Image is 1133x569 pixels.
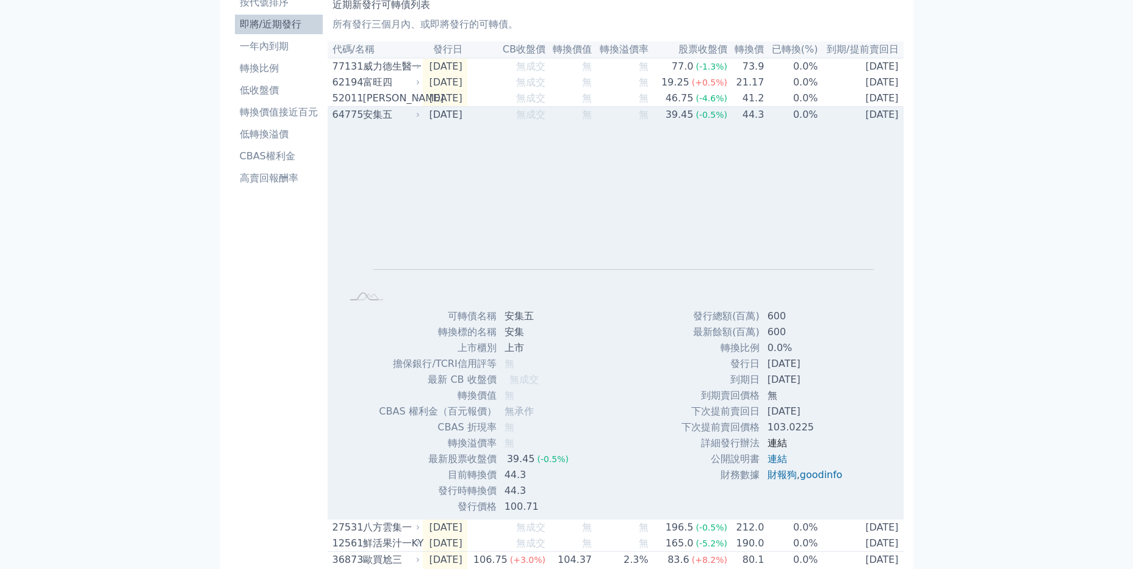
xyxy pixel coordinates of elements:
[696,110,727,120] span: (-0.5%)
[378,324,497,340] td: 轉換標的名稱
[764,107,818,123] td: 0.0%
[760,404,852,419] td: [DATE]
[235,149,323,164] li: CBAS權利金
[819,74,904,90] td: [DATE]
[516,60,545,72] span: 無成交
[516,521,545,533] span: 無成交
[378,372,497,388] td: 最新 CB 收盤價
[819,42,904,58] th: 到期/提前賣回日
[333,520,360,535] div: 27531
[235,103,323,122] a: 轉換價值接近百元
[764,58,818,74] td: 0.0%
[696,62,727,71] span: (-1.3%)
[363,553,418,567] div: 歐買尬三
[663,536,696,551] div: 165.0
[728,42,764,58] th: 轉換價
[235,147,323,166] a: CBAS權利金
[681,308,760,324] td: 發行總額(百萬)
[423,58,467,74] td: [DATE]
[378,419,497,435] td: CBAS 折現率
[378,499,497,515] td: 發行價格
[378,356,497,372] td: 擔保銀行/TCRI信用評等
[764,90,818,107] td: 0.0%
[819,107,904,123] td: [DATE]
[681,404,760,419] td: 下次提前賣回日
[333,75,360,90] div: 62194
[764,535,818,552] td: 0.0%
[760,308,852,324] td: 600
[363,536,418,551] div: 鮮活果汁一KY
[362,142,874,288] g: Chart
[582,76,592,88] span: 無
[546,42,592,58] th: 轉換價值
[592,42,649,58] th: 轉換溢價率
[333,553,360,567] div: 36873
[728,58,764,74] td: 73.9
[582,537,592,549] span: 無
[423,552,467,568] td: [DATE]
[505,437,514,449] span: 無
[537,454,569,464] span: (-0.5%)
[497,324,578,340] td: 安集
[378,435,497,451] td: 轉換溢價率
[497,467,578,483] td: 44.3
[692,78,727,87] span: (+0.5%)
[235,59,323,78] a: 轉換比例
[471,553,510,567] div: 106.75
[681,356,760,372] td: 發行日
[681,372,760,388] td: 到期日
[681,467,760,483] td: 財務數據
[378,483,497,499] td: 發行時轉換價
[659,75,692,90] div: 19.25
[760,467,852,483] td: ,
[639,521,649,533] span: 無
[760,340,852,356] td: 0.0%
[235,61,323,76] li: 轉換比例
[582,521,592,533] span: 無
[505,405,534,417] span: 無承作
[505,390,514,401] span: 無
[819,520,904,535] td: [DATE]
[235,17,323,32] li: 即將/近期發行
[819,90,904,107] td: [DATE]
[663,91,696,106] div: 46.75
[760,388,852,404] td: 無
[363,107,418,122] div: 安集五
[423,535,467,552] td: [DATE]
[728,552,764,568] td: 80.1
[467,42,546,58] th: CB收盤價
[764,520,818,535] td: 0.0%
[235,15,323,34] a: 即將/近期發行
[696,538,727,548] span: (-5.2%)
[235,105,323,120] li: 轉換價值接近百元
[819,58,904,74] td: [DATE]
[235,37,323,56] a: 一年內到期
[378,340,497,356] td: 上市櫃別
[728,107,764,123] td: 44.3
[639,60,649,72] span: 無
[235,125,323,144] a: 低轉換溢價
[665,553,692,567] div: 83.6
[592,552,649,568] td: 2.3%
[516,537,545,549] span: 無成交
[692,555,727,565] span: (+8.2%)
[378,467,497,483] td: 目前轉換價
[378,308,497,324] td: 可轉債名稱
[760,419,852,435] td: 103.0225
[728,90,764,107] td: 41.2
[497,340,578,356] td: 上市
[639,92,649,104] span: 無
[363,75,418,90] div: 富旺四
[696,93,727,103] span: (-4.6%)
[764,42,818,58] th: 已轉換(%)
[639,76,649,88] span: 無
[363,59,418,74] div: 威力德生醫一
[639,537,649,549] span: 無
[819,535,904,552] td: [DATE]
[505,452,538,466] div: 39.45
[509,374,539,385] span: 無成交
[546,552,592,568] td: 104.37
[505,358,514,369] span: 無
[423,107,467,123] td: [DATE]
[333,59,360,74] div: 77131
